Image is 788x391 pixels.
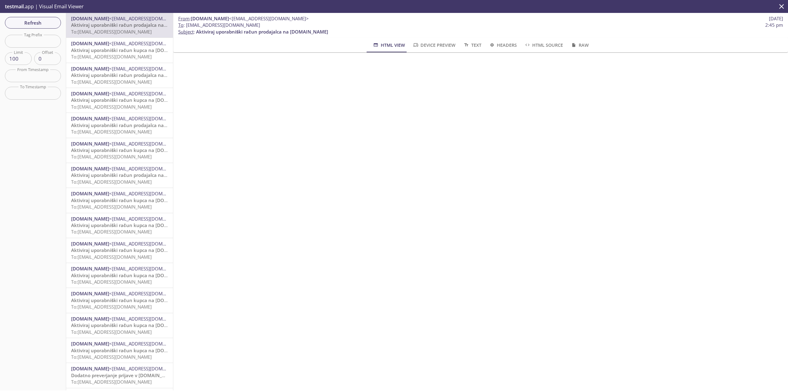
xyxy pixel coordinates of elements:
span: [DOMAIN_NAME] [71,15,109,22]
span: Aktiviraj uporabniški račun kupca na [DOMAIN_NAME] [71,97,194,103]
button: Refresh [5,17,61,29]
span: [DOMAIN_NAME] [71,40,109,46]
span: <[EMAIL_ADDRESS][DOMAIN_NAME]> [109,90,189,97]
span: [DOMAIN_NAME] [191,15,229,22]
span: Subject [178,29,194,35]
span: <[EMAIL_ADDRESS][DOMAIN_NAME]> [109,365,189,372]
span: [DOMAIN_NAME] [71,166,109,172]
p: : [178,22,783,35]
div: [DOMAIN_NAME]<[EMAIL_ADDRESS][DOMAIN_NAME]>Aktiviraj uporabniški račun kupca na [DOMAIN_NAME]To:[... [66,213,173,238]
span: [DOMAIN_NAME] [71,66,109,72]
span: To: [EMAIL_ADDRESS][DOMAIN_NAME] [71,104,152,110]
span: Aktiviraj uporabniški račun prodajalca na [DOMAIN_NAME] [71,72,203,78]
span: To: [EMAIL_ADDRESS][DOMAIN_NAME] [71,354,152,360]
span: Aktiviraj uporabniški račun prodajalca na [DOMAIN_NAME] [196,29,328,35]
span: <[EMAIL_ADDRESS][DOMAIN_NAME]> [109,216,189,222]
span: [DOMAIN_NAME] [71,365,109,372]
span: Aktiviraj uporabniški račun kupca na [DOMAIN_NAME] [71,147,194,153]
span: [DOMAIN_NAME] [71,265,109,272]
span: To: [EMAIL_ADDRESS][DOMAIN_NAME] [71,79,152,85]
div: [DOMAIN_NAME]<[EMAIL_ADDRESS][DOMAIN_NAME]>Aktiviraj uporabniški račun kupca na [DOMAIN_NAME]To:[... [66,338,173,363]
span: Dodatno preverjanje prijave v [DOMAIN_NAME] [71,372,177,378]
span: To: [EMAIL_ADDRESS][DOMAIN_NAME] [71,304,152,310]
div: [DOMAIN_NAME]<[EMAIL_ADDRESS][DOMAIN_NAME]>Aktiviraj uporabniški račun kupca na [DOMAIN_NAME]To:[... [66,288,173,313]
div: [DOMAIN_NAME]<[EMAIL_ADDRESS][DOMAIN_NAME]>Aktiviraj uporabniški račun prodajalca na [DOMAIN_NAME... [66,113,173,138]
div: [DOMAIN_NAME]<[EMAIL_ADDRESS][DOMAIN_NAME]>Aktiviraj uporabniški račun prodajalca na [DOMAIN_NAME... [66,13,173,38]
div: [DOMAIN_NAME]<[EMAIL_ADDRESS][DOMAIN_NAME]>Aktiviraj uporabniški račun kupca na [DOMAIN_NAME]To:[... [66,38,173,62]
span: To: [EMAIL_ADDRESS][DOMAIN_NAME] [71,129,152,135]
div: [DOMAIN_NAME]<[EMAIL_ADDRESS][DOMAIN_NAME]>Aktiviraj uporabniški račun prodajalca na [DOMAIN_NAME... [66,63,173,88]
span: [DOMAIN_NAME] [71,115,109,122]
div: [DOMAIN_NAME]<[EMAIL_ADDRESS][DOMAIN_NAME]>Aktiviraj uporabniški račun kupca na [DOMAIN_NAME]To:[... [66,263,173,288]
span: [DOMAIN_NAME] [71,290,109,297]
span: testmail [5,3,24,10]
span: Aktiviraj uporabniški račun prodajalca na [DOMAIN_NAME] [71,122,203,128]
span: 2:45 pm [765,22,783,28]
span: Aktiviraj uporabniški račun prodajalca na [DOMAIN_NAME] [71,22,203,28]
div: [DOMAIN_NAME]<[EMAIL_ADDRESS][DOMAIN_NAME]>Aktiviraj uporabniški račun kupca na [DOMAIN_NAME]To:[... [66,313,173,338]
span: Text [463,41,481,49]
div: [DOMAIN_NAME]<[EMAIL_ADDRESS][DOMAIN_NAME]>Aktiviraj uporabniški račun prodajalca na [DOMAIN_NAME... [66,163,173,188]
span: <[EMAIL_ADDRESS][DOMAIN_NAME]> [109,66,189,72]
div: [DOMAIN_NAME]<[EMAIL_ADDRESS][DOMAIN_NAME]>Aktiviraj uporabniški račun kupca na [DOMAIN_NAME]To:[... [66,238,173,263]
span: <[EMAIL_ADDRESS][DOMAIN_NAME]> [109,316,189,322]
span: [DOMAIN_NAME] [71,190,109,197]
span: To [178,22,183,28]
span: <[EMAIL_ADDRESS][DOMAIN_NAME]> [109,265,189,272]
span: [DOMAIN_NAME] [71,90,109,97]
span: <[EMAIL_ADDRESS][DOMAIN_NAME]> [109,241,189,247]
span: <[EMAIL_ADDRESS][DOMAIN_NAME]> [109,15,189,22]
span: <[EMAIL_ADDRESS][DOMAIN_NAME]> [109,166,189,172]
span: : [178,15,309,22]
span: <[EMAIL_ADDRESS][DOMAIN_NAME]> [109,40,189,46]
span: <[EMAIL_ADDRESS][DOMAIN_NAME]> [109,115,189,122]
span: Aktiviraj uporabniški račun kupca na [DOMAIN_NAME] [71,272,194,278]
div: [DOMAIN_NAME]<[EMAIL_ADDRESS][DOMAIN_NAME]>Dodatno preverjanje prijave v [DOMAIN_NAME]To:[EMAIL_A... [66,363,173,388]
span: Aktiviraj uporabniški račun kupca na [DOMAIN_NAME] [71,222,194,228]
span: To: [EMAIL_ADDRESS][DOMAIN_NAME] [71,279,152,285]
div: [DOMAIN_NAME]<[EMAIL_ADDRESS][DOMAIN_NAME]>Aktiviraj uporabniški račun kupca na [DOMAIN_NAME]To:[... [66,138,173,163]
span: To: [EMAIL_ADDRESS][DOMAIN_NAME] [71,229,152,235]
span: Aktiviraj uporabniški račun kupca na [DOMAIN_NAME] [71,297,194,303]
span: Aktiviraj uporabniški račun kupca na [DOMAIN_NAME] [71,47,194,53]
span: <[EMAIL_ADDRESS][DOMAIN_NAME]> [109,341,189,347]
span: [DOMAIN_NAME] [71,341,109,347]
span: To: [EMAIL_ADDRESS][DOMAIN_NAME] [71,379,152,385]
span: <[EMAIL_ADDRESS][DOMAIN_NAME]> [109,141,189,147]
span: To: [EMAIL_ADDRESS][DOMAIN_NAME] [71,29,152,35]
span: To: [EMAIL_ADDRESS][DOMAIN_NAME] [71,179,152,185]
span: Aktiviraj uporabniški račun kupca na [DOMAIN_NAME] [71,247,194,253]
span: Aktiviraj uporabniški račun kupca na [DOMAIN_NAME] [71,347,194,353]
span: Headers [489,41,517,49]
span: Aktiviraj uporabniški račun kupca na [DOMAIN_NAME] [71,197,194,203]
span: <[EMAIL_ADDRESS][DOMAIN_NAME]> [109,290,189,297]
span: To: [EMAIL_ADDRESS][DOMAIN_NAME] [71,329,152,335]
span: From [178,15,190,22]
span: <[EMAIL_ADDRESS][DOMAIN_NAME]> [109,190,189,197]
span: Aktiviraj uporabniški račun kupca na [DOMAIN_NAME] [71,322,194,328]
span: Device Preview [412,41,456,49]
span: [DOMAIN_NAME] [71,141,109,147]
div: [DOMAIN_NAME]<[EMAIL_ADDRESS][DOMAIN_NAME]>Aktiviraj uporabniški račun kupca na [DOMAIN_NAME]To:[... [66,188,173,213]
div: [DOMAIN_NAME]<[EMAIL_ADDRESS][DOMAIN_NAME]>Aktiviraj uporabniški račun kupca na [DOMAIN_NAME]To:[... [66,88,173,113]
span: To: [EMAIL_ADDRESS][DOMAIN_NAME] [71,204,152,210]
span: To: [EMAIL_ADDRESS][DOMAIN_NAME] [71,54,152,60]
span: <[EMAIL_ADDRESS][DOMAIN_NAME]> [229,15,309,22]
span: Refresh [10,19,56,27]
span: Raw [570,41,589,49]
span: : [EMAIL_ADDRESS][DOMAIN_NAME] [178,22,260,28]
span: [DOMAIN_NAME] [71,241,109,247]
span: HTML View [372,41,405,49]
span: Aktiviraj uporabniški račun prodajalca na [DOMAIN_NAME] [71,172,203,178]
span: [DATE] [769,15,783,22]
span: To: [EMAIL_ADDRESS][DOMAIN_NAME] [71,254,152,260]
span: [DOMAIN_NAME] [71,216,109,222]
span: [DOMAIN_NAME] [71,316,109,322]
span: HTML Source [524,41,563,49]
span: To: [EMAIL_ADDRESS][DOMAIN_NAME] [71,154,152,160]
